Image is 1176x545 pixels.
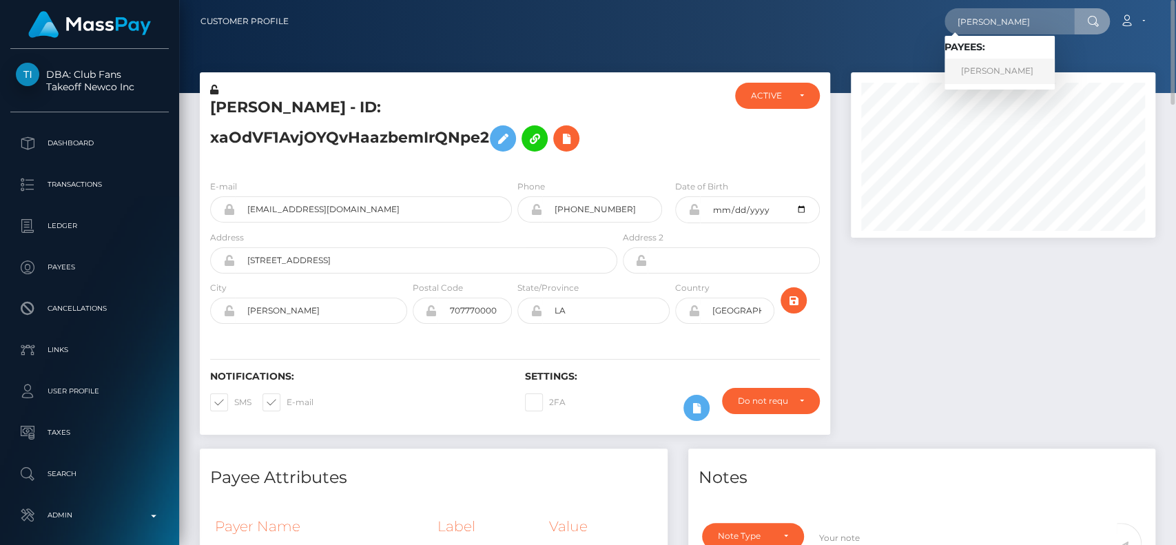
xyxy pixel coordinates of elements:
[735,83,819,109] button: ACTIVE
[433,508,544,545] th: Label
[16,63,39,86] img: Takeoff Newco Inc
[16,464,163,484] p: Search
[10,457,169,491] a: Search
[945,41,1055,53] h6: Payees:
[525,371,819,382] h6: Settings:
[10,209,169,243] a: Ledger
[16,422,163,443] p: Taxes
[738,395,787,407] div: Do not require
[945,8,1074,34] input: Search...
[10,167,169,202] a: Transactions
[16,340,163,360] p: Links
[722,388,819,414] button: Do not require
[200,7,289,36] a: Customer Profile
[16,381,163,402] p: User Profile
[210,466,657,490] h4: Payee Attributes
[262,393,313,411] label: E-mail
[16,257,163,278] p: Payees
[623,232,663,244] label: Address 2
[10,250,169,285] a: Payees
[751,90,787,101] div: ACTIVE
[16,174,163,195] p: Transactions
[210,393,251,411] label: SMS
[210,282,227,294] label: City
[10,68,169,93] span: DBA: Club Fans Takeoff Newco Inc
[945,59,1055,84] a: [PERSON_NAME]
[10,498,169,533] a: Admin
[675,282,710,294] label: Country
[210,371,504,382] h6: Notifications:
[210,232,244,244] label: Address
[675,181,728,193] label: Date of Birth
[413,282,463,294] label: Postal Code
[16,298,163,319] p: Cancellations
[718,531,772,542] div: Note Type
[517,282,579,294] label: State/Province
[210,508,433,545] th: Payer Name
[210,181,237,193] label: E-mail
[525,393,566,411] label: 2FA
[10,333,169,367] a: Links
[517,181,545,193] label: Phone
[10,126,169,161] a: Dashboard
[544,508,657,545] th: Value
[210,97,610,158] h5: [PERSON_NAME] - ID: xaOdVF1AvjOYQvHaazbemIrQNpe2
[28,11,151,38] img: MassPay Logo
[16,505,163,526] p: Admin
[10,291,169,326] a: Cancellations
[699,466,1146,490] h4: Notes
[10,374,169,409] a: User Profile
[16,216,163,236] p: Ledger
[16,133,163,154] p: Dashboard
[10,415,169,450] a: Taxes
